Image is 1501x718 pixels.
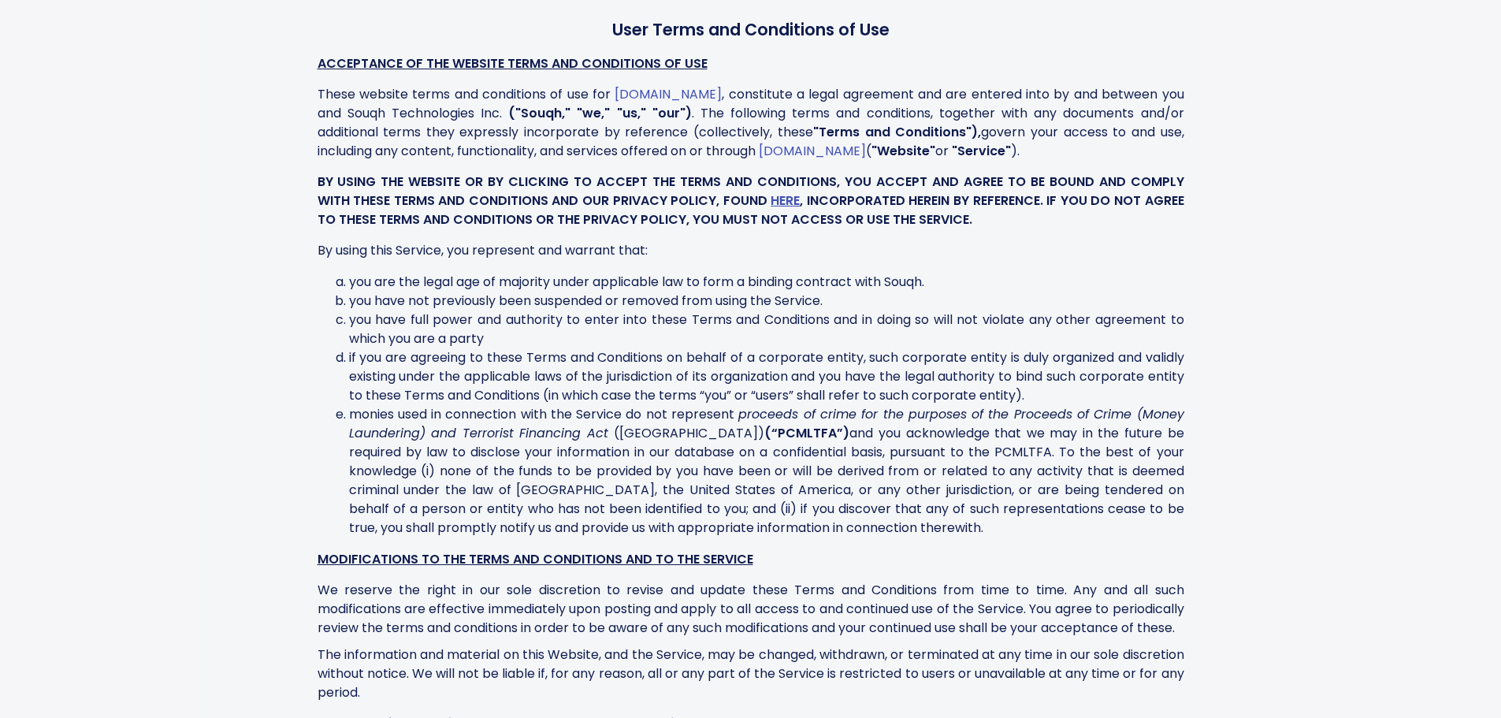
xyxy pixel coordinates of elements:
span: "Website" [871,142,935,160]
div: BY USING THE WEBSITE OR BY CLICKING TO ACCEPT THE TERMS AND CONDITIONS, YOU ACCEPT AND AGREE TO B... [318,173,1184,229]
u: MODIFICATIONS TO THE TERMS AND CONDITIONS AND TO THE SERVICE [318,550,753,568]
div: These website terms and conditions of use for , constitute a legal agreement and are entered into... [318,85,1184,161]
li: if you are agreeing to these Terms and Conditions on behalf of a corporate entity, such corporate... [349,348,1184,405]
a: [DOMAIN_NAME] [759,142,866,160]
a: [DOMAIN_NAME] [615,85,722,103]
div: The information and material on this Website, and the Service, may be changed, withdrawn, or term... [318,645,1184,702]
span: "Terms and Conditions"), [813,123,981,141]
li: monies used in connection with the Service do not represent ([GEOGRAPHIC_DATA]) and you acknowled... [349,405,1184,538]
span: ("Souqh," "we," "us," "our") [508,104,692,122]
li: you are the legal age of majority under applicable law to form a binding contract with Souqh. [349,273,1184,292]
i: proceeds of crime for the purposes of the Proceeds of Crime (Money Laundering) and Terrorist Fina... [349,405,1184,442]
li: you have not previously been suspended or removed from using the Service. [349,292,1184,311]
a: HERE [771,192,800,210]
span: (“PCMLTFA”) [764,424,849,442]
li: you have full power and authority to enter into these Terms and Conditions and in doing so will n... [349,311,1184,348]
span: "Service" [952,142,1011,160]
div: By using this Service, you represent and warrant that: [318,241,1184,538]
div: We reserve the right in our sole discretion to revise and update these Terms and Conditions from ... [318,581,1184,638]
u: ACCEPTANCE OF THE WEBSITE TERMS AND CONDITIONS OF USE [318,54,708,73]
